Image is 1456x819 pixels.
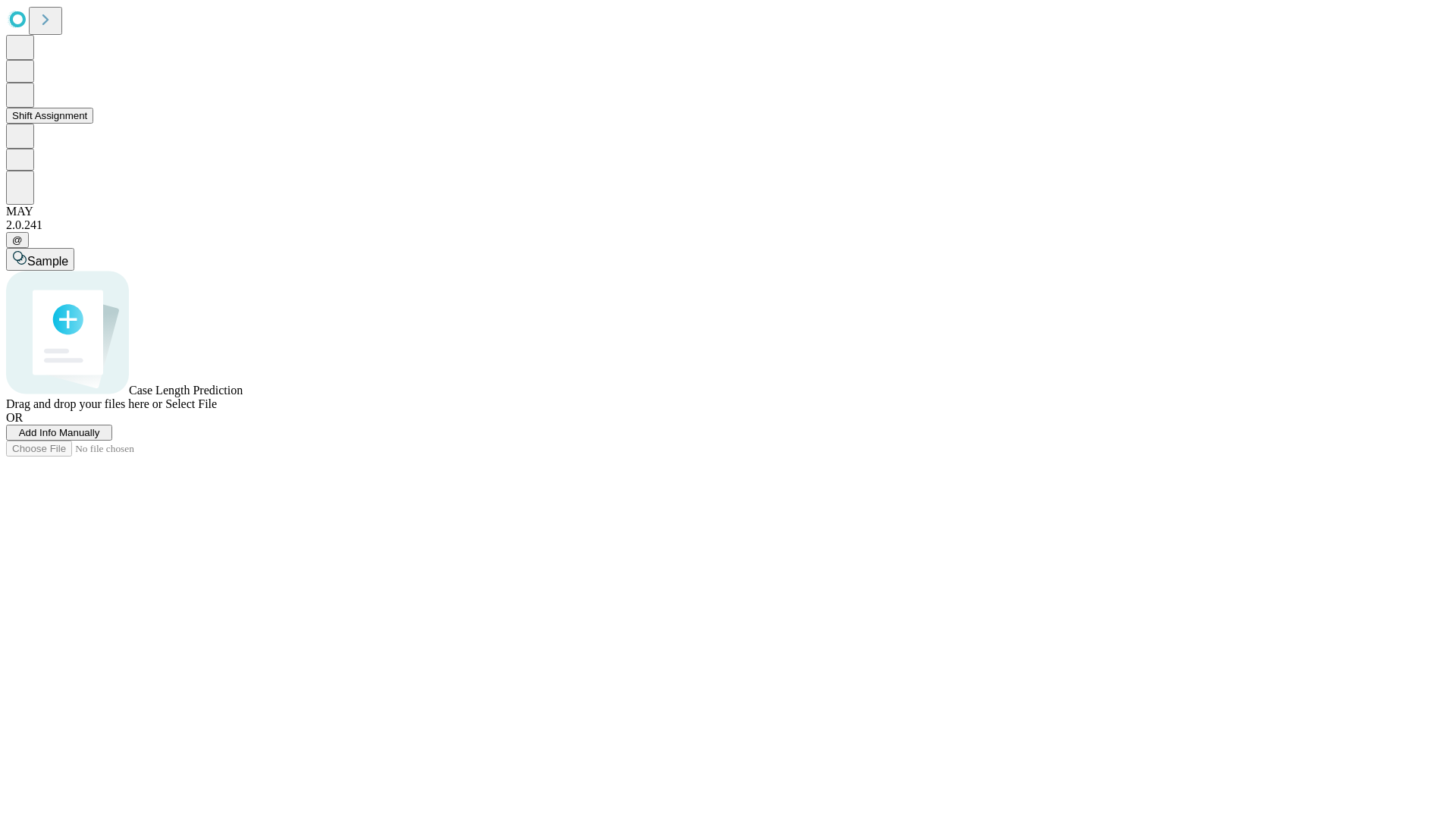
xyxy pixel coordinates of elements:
[27,255,68,268] span: Sample
[6,232,29,248] button: @
[6,411,23,424] span: OR
[6,205,1450,218] div: MAY
[6,218,1450,232] div: 2.0.241
[6,248,74,271] button: Sample
[12,234,23,246] span: @
[129,384,243,397] span: Case Length Prediction
[6,108,93,124] button: Shift Assignment
[19,427,100,438] span: Add Info Manually
[165,397,217,410] span: Select File
[6,397,162,410] span: Drag and drop your files here or
[6,425,112,441] button: Add Info Manually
